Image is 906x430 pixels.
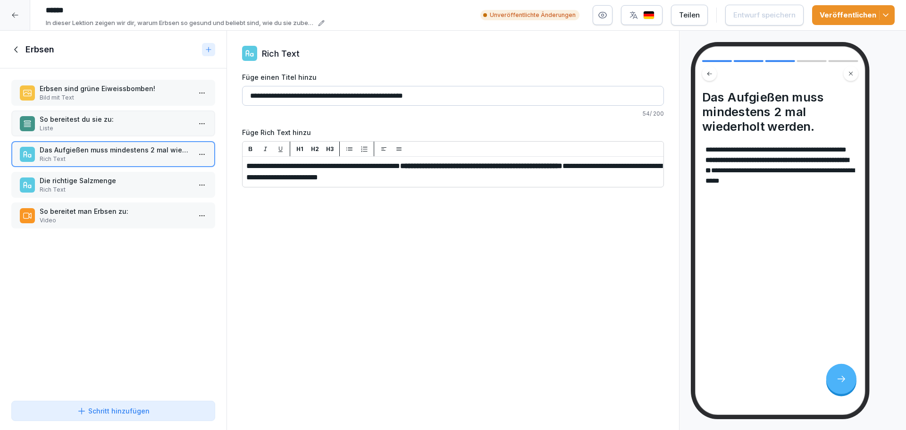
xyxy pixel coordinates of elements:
[40,114,191,124] p: So bereitest du sie zu:
[40,216,191,225] p: Video
[40,185,191,194] p: Rich Text
[311,145,319,153] p: H2
[294,143,305,155] button: H1
[242,127,664,137] label: Füge Rich Text hinzu
[679,10,700,20] div: Teilen
[324,143,336,155] button: H3
[46,18,315,28] p: In dieser Lektion zeigen wir dir, warum Erbsen so gesund und beliebt sind, wie du sie zubereitest...
[40,145,191,155] p: Das Aufgießen muss mindestens 2 mal wiederholt werden.
[40,206,191,216] p: So bereitet man Erbsen zu:
[11,141,215,167] div: Das Aufgießen muss mindestens 2 mal wiederholt werden.Rich Text
[702,90,858,134] h4: Das Aufgießen muss mindestens 2 mal wiederholt werden.
[820,10,887,20] div: Veröffentlichen
[671,5,708,25] button: Teilen
[11,110,215,136] div: So bereitest du sie zu:Liste
[40,93,191,102] p: Bild mit Text
[309,143,320,155] button: H2
[40,84,191,93] p: Erbsen sind grüne Eiweissbomben!
[725,5,804,25] button: Entwurf speichern
[643,11,654,20] img: de.svg
[242,72,664,82] label: Füge einen Titel hinzu
[25,44,54,55] h1: Erbsen
[262,47,300,60] p: Rich Text
[242,110,664,118] p: 54 / 200
[11,172,215,198] div: Die richtige SalzmengeRich Text
[733,10,796,20] div: Entwurf speichern
[77,406,150,416] div: Schritt hinzufügen
[11,202,215,228] div: So bereitet man Erbsen zu:Video
[40,124,191,133] p: Liste
[490,11,576,19] p: Unveröffentlichte Änderungen
[11,401,215,421] button: Schritt hinzufügen
[326,145,334,153] p: H3
[812,5,895,25] button: Veröffentlichen
[40,155,191,163] p: Rich Text
[11,80,215,106] div: Erbsen sind grüne Eiweissbomben!Bild mit Text
[40,176,191,185] p: Die richtige Salzmenge
[296,145,303,153] p: H1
